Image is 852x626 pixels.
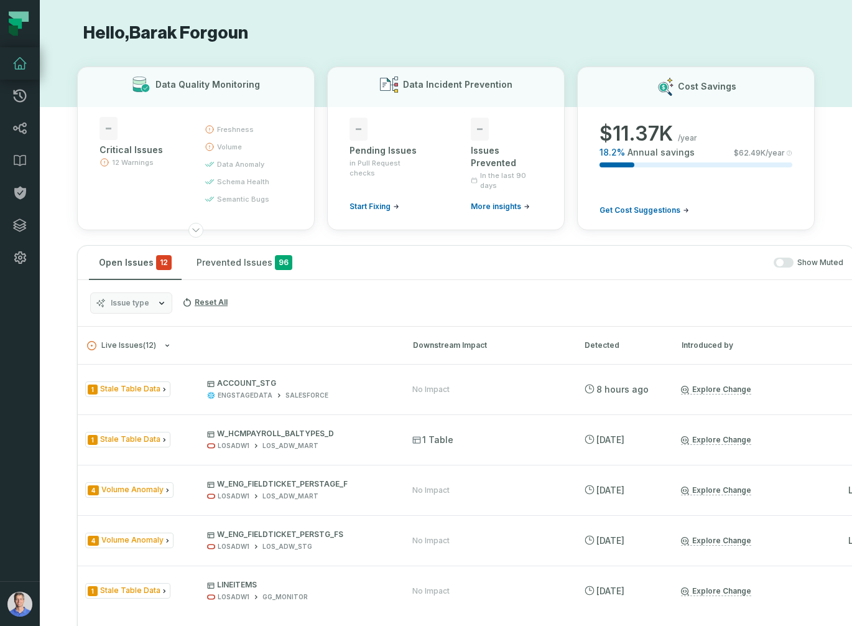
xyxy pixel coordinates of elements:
relative-time: Sep 5, 2025, 5:31 PM GMT+3 [596,485,624,495]
button: Reset All [177,292,233,312]
button: Open Issues [89,246,182,279]
span: - [471,118,489,141]
span: - [350,118,368,141]
span: Severity [88,586,98,596]
div: LOSADW1 [218,441,249,451]
span: 12 Warnings [112,157,154,167]
span: /year [678,133,697,143]
h1: Hello, Barak Forgoun [77,22,815,44]
h3: Data Quality Monitoring [155,78,260,91]
div: No Impact [412,385,450,395]
div: LOS_ADW_MART [262,492,318,501]
p: ACCOUNT_STG [207,378,390,388]
div: LOS_ADW_STG [262,542,312,551]
span: Issue Type [85,432,170,447]
div: Pending Issues [350,144,421,157]
span: 18.2 % [600,146,625,159]
button: Live Issues(12) [87,341,391,350]
a: Get Cost Suggestions [600,205,689,215]
div: ENGSTAGEDATA [218,391,272,400]
span: Severity [88,485,99,495]
div: SALESFORCE [285,391,328,400]
span: volume [217,142,242,152]
span: Get Cost Suggestions [600,205,680,215]
button: Data Quality Monitoring-Critical Issues12 Warningsfreshnessvolumedata anomalyschema healthsemanti... [77,67,315,230]
span: In the last 90 days [480,171,542,190]
span: Severity [88,435,98,445]
div: LOSADW1 [218,492,249,501]
span: Annual savings [627,146,695,159]
div: No Impact [412,536,450,546]
div: No Impact [412,485,450,495]
h3: Data Incident Prevention [403,78,512,91]
p: W_ENG_FIELDTICKET_PERSTAGE_F [207,479,390,489]
span: Start Fixing [350,202,391,212]
span: in Pull Request checks [350,158,421,178]
span: schema health [217,177,269,187]
span: $ 62.49K /year [734,148,785,158]
a: Explore Change [681,435,751,445]
button: Issue type [90,292,172,314]
span: critical issues and errors combined [156,255,172,270]
span: More insights [471,202,521,212]
span: Issue type [111,298,149,308]
span: Issue Type [85,583,170,599]
relative-time: Sep 5, 2025, 5:31 PM GMT+3 [596,535,624,546]
a: Explore Change [681,385,751,395]
span: Severity [88,385,98,395]
span: 1 Table [412,434,453,446]
relative-time: Sep 8, 2025, 9:45 AM GMT+3 [596,384,649,395]
span: freshness [217,124,254,134]
a: Start Fixing [350,202,399,212]
div: GG_MONITOR [262,592,308,602]
p: W_HCMPAYROLL_BALTYPES_D [207,429,390,439]
div: Show Muted [307,258,843,268]
button: Data Incident Prevention-Pending Issuesin Pull Request checksStart Fixing-Issues PreventedIn the ... [327,67,565,230]
h3: Cost Savings [678,80,736,93]
img: avatar of Barak Forgoun [7,592,32,617]
span: Issue Type [85,533,174,548]
div: LOSADW1 [218,592,249,602]
relative-time: Sep 7, 2025, 7:37 PM GMT+3 [596,434,624,445]
relative-time: Sep 4, 2025, 9:46 AM GMT+3 [596,586,624,596]
div: Critical Issues [100,144,182,156]
div: LOS_ADW_MART [262,441,318,451]
span: semantic bugs [217,194,269,204]
button: Prevented Issues [187,246,302,279]
div: LOSADW1 [218,542,249,551]
span: - [100,117,118,140]
span: Issue Type [85,381,170,397]
button: Cost Savings$11.37K/year18.2%Annual savings$62.49K/yearGet Cost Suggestions [577,67,815,230]
div: No Impact [412,586,450,596]
a: Explore Change [681,536,751,546]
p: W_ENG_FIELDTICKET_PERSTG_FS [207,530,390,540]
p: LINEITEMS [207,580,390,590]
div: Detected [585,340,659,351]
span: $ 11.37K [600,121,673,146]
a: Explore Change [681,485,751,495]
span: Severity [88,536,99,546]
a: More insights [471,202,530,212]
span: 96 [275,255,292,270]
div: Introduced by [682,340,794,351]
span: Live Issues ( 12 ) [87,341,156,350]
a: Explore Change [681,586,751,596]
span: Issue Type [85,482,174,498]
span: data anomaly [217,159,264,169]
div: Issues Prevented [471,144,542,169]
div: Downstream Impact [413,340,562,351]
